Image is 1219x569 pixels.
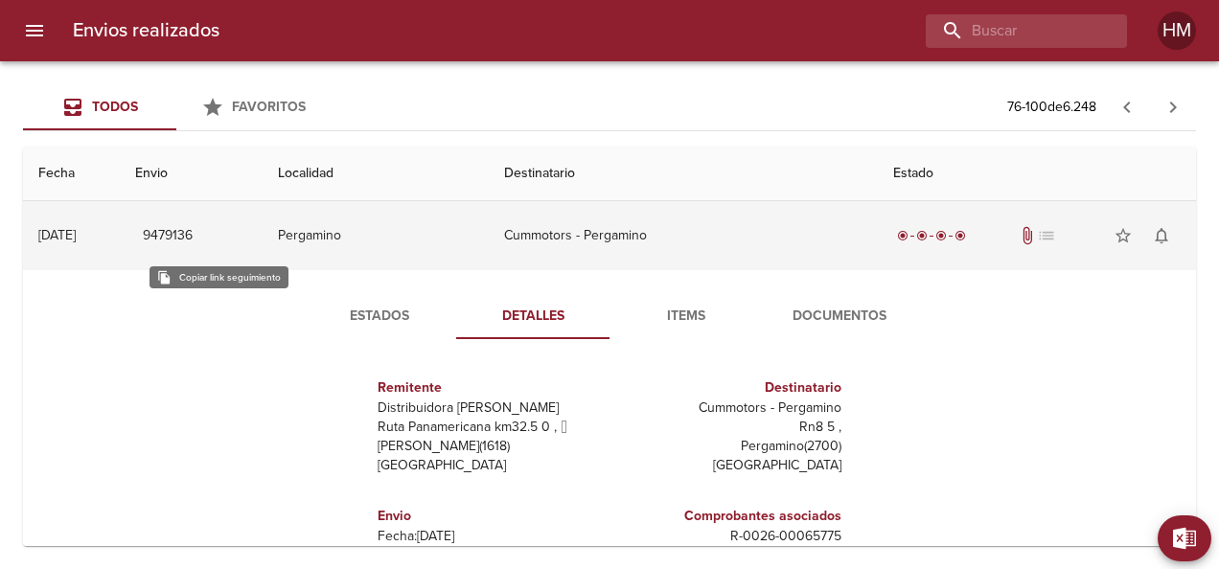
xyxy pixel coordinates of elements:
[303,293,916,339] div: Tabs detalle de guia
[1114,226,1133,245] span: star_border
[878,147,1196,201] th: Estado
[1037,226,1056,245] span: No tiene pedido asociado
[893,226,970,245] div: Entregado
[621,305,751,329] span: Items
[468,305,598,329] span: Detalles
[23,84,330,130] div: Tabs Envios
[617,527,841,546] p: R - 0026 - 00065775
[378,506,602,527] h6: Envio
[11,8,57,54] button: menu
[1152,226,1171,245] span: notifications_none
[1158,11,1196,50] div: HM
[92,99,138,115] span: Todos
[1104,216,1142,255] button: Agregar a favoritos
[232,99,306,115] span: Favoritos
[143,224,193,248] span: 9479136
[617,437,841,456] p: Pergamino ( 2700 )
[378,456,602,475] p: [GEOGRAPHIC_DATA]
[378,418,602,437] p: Ruta Panamericana km32.5 0 ,  
[38,227,76,243] div: [DATE]
[1007,98,1096,117] p: 76 - 100 de 6.248
[954,230,966,241] span: radio_button_checked
[617,377,841,398] h6: Destinatario
[73,15,219,46] h6: Envios realizados
[897,230,908,241] span: radio_button_checked
[135,218,200,254] button: 9479136
[378,398,602,418] p: Distribuidora [PERSON_NAME]
[1018,226,1037,245] span: Tiene documentos adjuntos
[617,456,841,475] p: [GEOGRAPHIC_DATA]
[263,147,489,201] th: Localidad
[617,398,841,418] p: Cummotors - Pergamino
[1158,515,1211,561] button: Exportar Excel
[774,305,905,329] span: Documentos
[378,437,602,456] p: [PERSON_NAME] ( 1618 )
[378,377,602,398] h6: Remitente
[378,527,602,546] p: Fecha: [DATE]
[314,305,445,329] span: Estados
[926,14,1094,48] input: buscar
[617,418,841,437] p: Rn8 5 ,
[263,201,489,270] td: Pergamino
[1104,97,1150,116] span: Pagina anterior
[935,230,947,241] span: radio_button_checked
[120,147,263,201] th: Envio
[489,147,879,201] th: Destinatario
[916,230,928,241] span: radio_button_checked
[1142,216,1181,255] button: Activar notificaciones
[489,201,879,270] td: Cummotors - Pergamino
[1150,84,1196,130] span: Pagina siguiente
[617,506,841,527] h6: Comprobantes asociados
[23,147,120,201] th: Fecha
